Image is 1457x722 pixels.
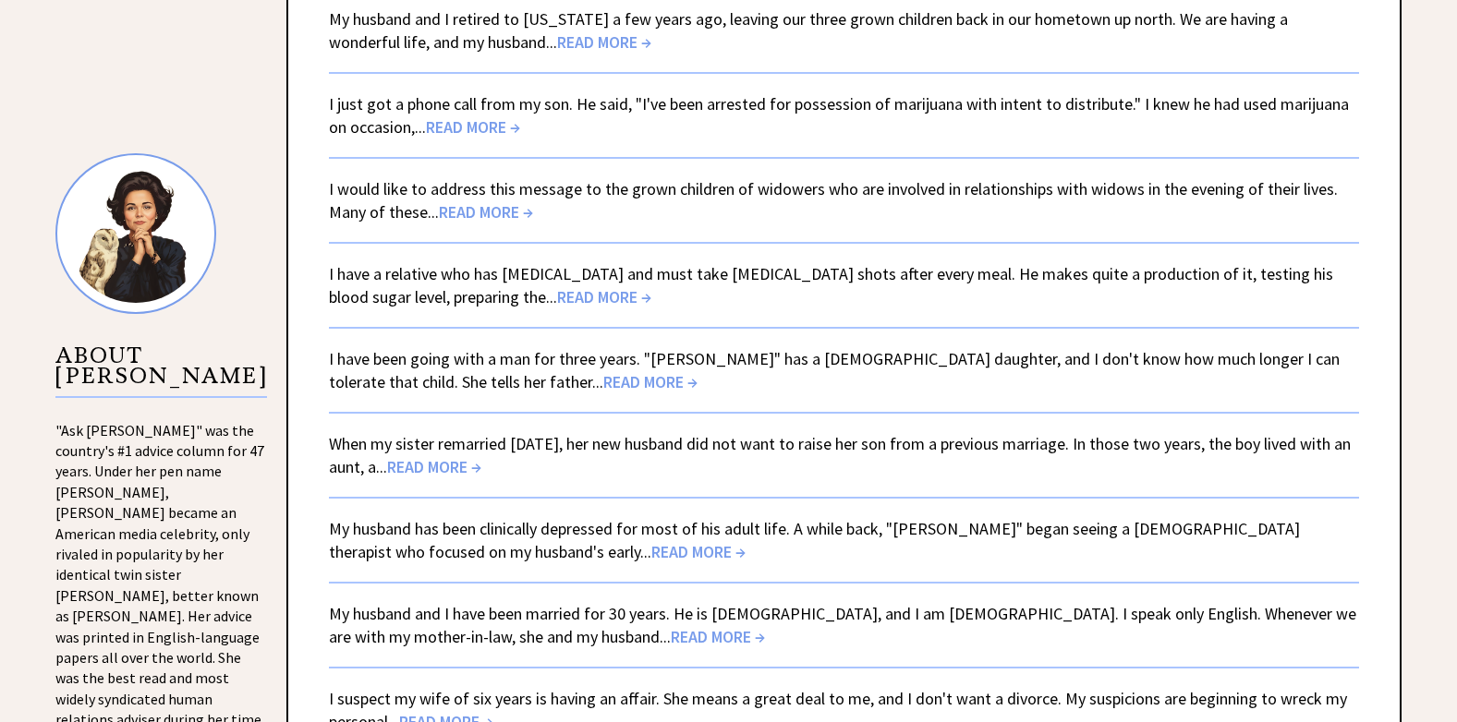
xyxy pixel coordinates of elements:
[557,31,651,53] span: READ MORE →
[329,178,1338,223] a: I would like to address this message to the grown children of widowers who are involved in relati...
[55,345,267,398] p: ABOUT [PERSON_NAME]
[329,433,1351,477] a: When my sister remarried [DATE], her new husband did not want to raise her son from a previous ma...
[603,371,698,392] span: READ MORE →
[329,603,1356,647] a: My husband and I have been married for 30 years. He is [DEMOGRAPHIC_DATA], and I am [DEMOGRAPHIC_...
[329,518,1300,562] a: My husband has been clinically depressed for most of his adult life. A while back, "[PERSON_NAME]...
[426,116,520,138] span: READ MORE →
[329,263,1333,307] a: I have a relative who has [MEDICAL_DATA] and must take [MEDICAL_DATA] shots after every meal. He ...
[651,541,746,562] span: READ MORE →
[387,456,481,477] span: READ MORE →
[329,93,1349,138] a: I just got a phone call from my son. He said, "I've been arrested for possession of marijuana wit...
[671,626,765,647] span: READ MORE →
[55,153,216,314] img: Ann8%20v2%20small.png
[329,8,1288,53] a: My husband and I retired to [US_STATE] a few years ago, leaving our three grown children back in ...
[439,201,533,223] span: READ MORE →
[329,348,1340,392] a: I have been going with a man for three years. "[PERSON_NAME]" has a [DEMOGRAPHIC_DATA] daughter, ...
[557,286,651,307] span: READ MORE →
